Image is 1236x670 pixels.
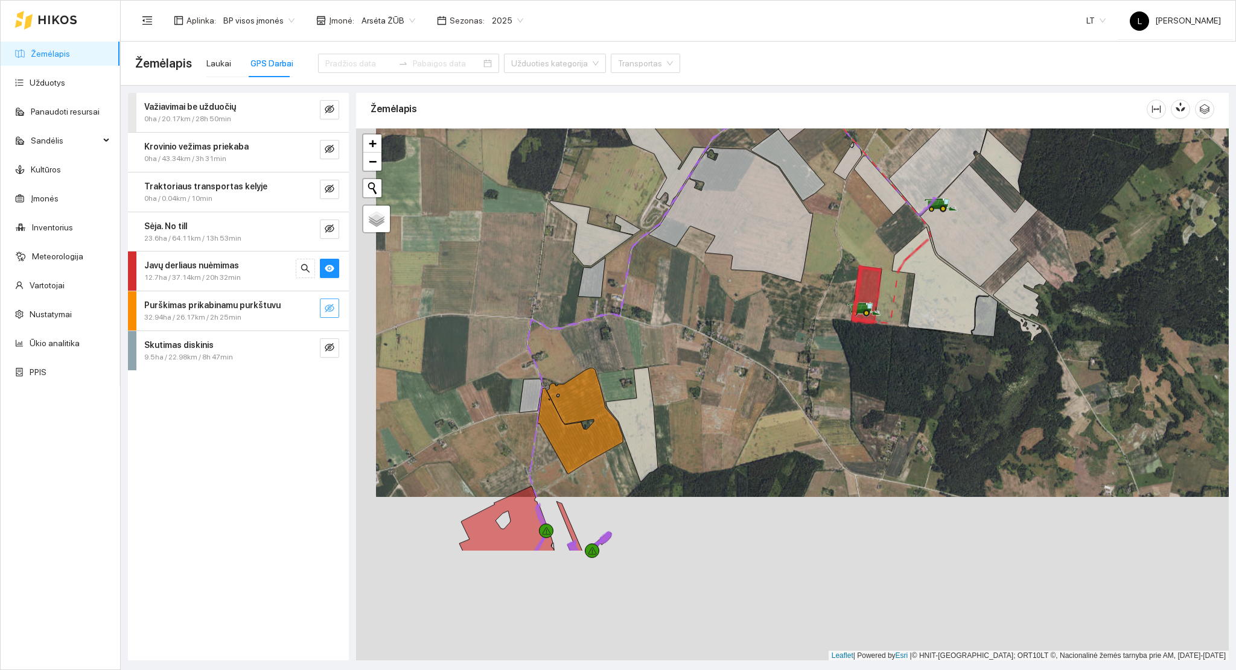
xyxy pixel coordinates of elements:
[30,338,80,348] a: Ūkio analitika
[144,340,214,350] strong: Skutimas diskinis
[144,153,226,165] span: 0ha / 43.34km / 3h 31min
[144,312,241,323] span: 32.94ha / 26.17km / 2h 25min
[369,154,377,169] span: −
[398,58,408,68] span: to
[1147,100,1166,119] button: column-width
[144,300,281,310] strong: Purškimas prikabinamu purkštuvu
[325,144,334,156] span: eye-invisible
[437,16,447,25] span: calendar
[144,221,187,231] strong: Sėja. No till
[144,352,233,363] span: 9.5ha / 22.98km / 8h 47min
[31,107,100,116] a: Panaudoti resursai
[325,184,334,195] span: eye-invisible
[829,651,1229,661] div: | Powered by © HNIT-[GEOGRAPHIC_DATA]; ORT10LT ©, Nacionalinė žemės tarnyba prie AM, [DATE]-[DATE]
[144,272,241,283] span: 12.7ha / 37.14km / 20h 32min
[320,180,339,199] button: eye-invisible
[1138,11,1142,31] span: L
[325,303,334,315] span: eye-invisible
[896,651,908,660] a: Esri
[320,220,339,239] button: eye-invisible
[174,16,183,25] span: layout
[413,57,481,70] input: Pabaigos data
[144,261,239,270] strong: Javų derliaus nuėmimas
[325,264,334,275] span: eye
[223,11,295,30] span: BP visos įmonės
[32,251,83,261] a: Meteorologija
[1086,11,1106,30] span: LT
[128,291,349,330] div: Purškimas prikabinamu purkštuvu32.94ha / 26.17km / 2h 25mineye-invisible
[144,233,241,244] span: 23.6ha / 64.11km / 13h 53min
[325,104,334,116] span: eye-invisible
[31,49,70,58] a: Žemėlapis
[325,343,334,354] span: eye-invisible
[32,223,73,232] a: Inventorius
[31,165,61,174] a: Kultūros
[362,11,415,30] span: Arsėta ŽŪB
[128,251,349,291] div: Javų derliaus nuėmimas12.7ha / 37.14km / 20h 32minsearcheye
[128,212,349,251] div: Sėja. No till23.6ha / 64.11km / 13h 53mineye-invisible
[398,58,408,68] span: swap-right
[128,133,349,172] div: Krovinio vežimas priekaba0ha / 43.34km / 3h 31mineye-invisible
[128,331,349,370] div: Skutimas diskinis9.5ha / 22.98km / 8h 47mineye-invisible
[320,338,339,358] button: eye-invisible
[1147,104,1165,114] span: column-width
[30,309,72,319] a: Nustatymai
[128,172,349,212] div: Traktoriaus transportas kelyje0ha / 0.04km / 10mineye-invisible
[450,14,485,27] span: Sezonas :
[144,182,267,191] strong: Traktoriaus transportas kelyje
[320,100,339,119] button: eye-invisible
[250,57,293,70] div: GPS Darbai
[329,14,354,27] span: Įmonė :
[30,280,65,290] a: Vartotojai
[128,93,349,132] div: Važiavimai be užduočių0ha / 20.17km / 28h 50mineye-invisible
[316,16,326,25] span: shop
[1130,16,1221,25] span: [PERSON_NAME]
[301,264,310,275] span: search
[363,153,381,171] a: Zoom out
[206,57,231,70] div: Laukai
[144,193,212,204] span: 0ha / 0.04km / 10min
[142,15,153,26] span: menu-fold
[910,651,912,660] span: |
[135,54,192,73] span: Žemėlapis
[363,206,390,232] a: Layers
[144,113,231,125] span: 0ha / 20.17km / 28h 50min
[369,136,377,151] span: +
[320,140,339,159] button: eye-invisible
[186,14,216,27] span: Aplinka :
[492,11,523,30] span: 2025
[296,259,315,278] button: search
[30,367,46,377] a: PPIS
[325,57,393,70] input: Pradžios data
[363,179,381,197] button: Initiate a new search
[371,92,1147,126] div: Žemėlapis
[320,259,339,278] button: eye
[144,102,236,112] strong: Važiavimai be užduočių
[363,134,381,153] a: Zoom in
[31,128,100,153] span: Sandėlis
[30,78,65,87] a: Užduotys
[144,142,249,151] strong: Krovinio vežimas priekaba
[320,299,339,318] button: eye-invisible
[31,194,59,203] a: Įmonės
[135,8,159,33] button: menu-fold
[325,224,334,235] span: eye-invisible
[832,651,853,660] a: Leaflet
